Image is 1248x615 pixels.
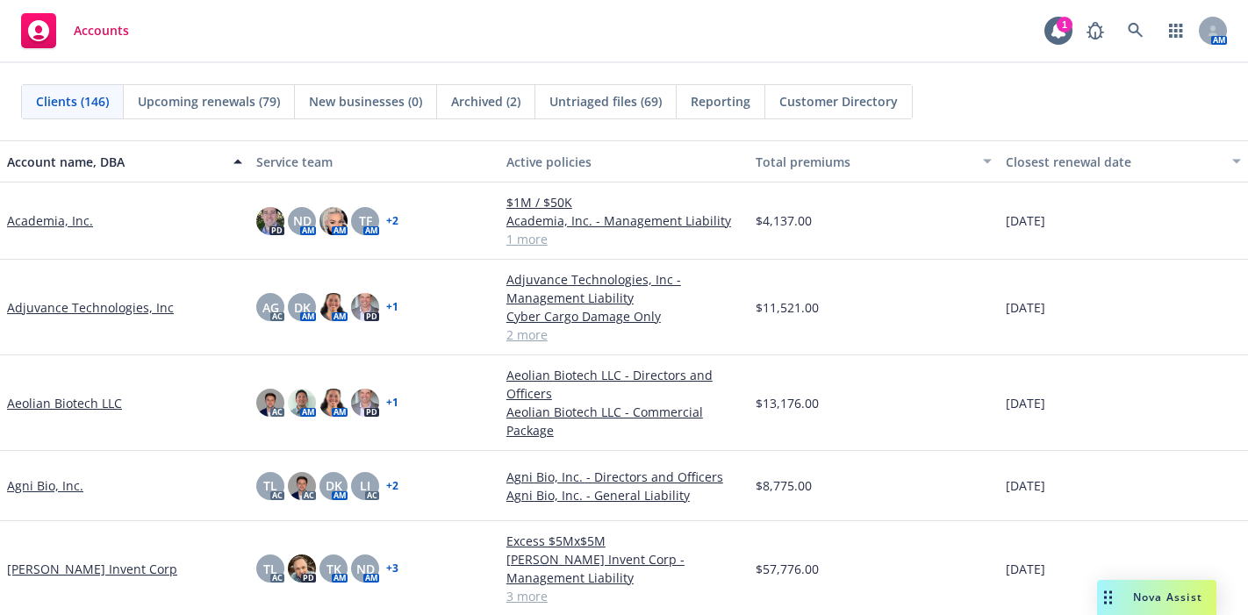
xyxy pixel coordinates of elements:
[138,92,280,111] span: Upcoming renewals (79)
[7,153,223,171] div: Account name, DBA
[386,302,398,312] a: + 1
[1006,476,1045,495] span: [DATE]
[779,92,898,111] span: Customer Directory
[506,307,742,325] a: Cyber Cargo Damage Only
[1006,560,1045,578] span: [DATE]
[386,397,398,408] a: + 1
[1006,298,1045,317] span: [DATE]
[309,92,422,111] span: New businesses (0)
[1006,211,1045,230] span: [DATE]
[499,140,749,182] button: Active policies
[7,560,177,578] a: [PERSON_NAME] Invent Corp
[506,153,742,171] div: Active policies
[1158,13,1194,48] a: Switch app
[359,211,372,230] span: TF
[36,92,109,111] span: Clients (146)
[256,153,491,171] div: Service team
[7,476,83,495] a: Agni Bio, Inc.
[506,532,742,550] a: Excess $5Mx$5M
[1097,580,1216,615] button: Nova Assist
[386,481,398,491] a: + 2
[1133,590,1202,604] span: Nova Assist
[1078,13,1113,48] a: Report a Bug
[549,92,662,111] span: Untriaged files (69)
[506,325,742,344] a: 2 more
[326,476,342,495] span: DK
[756,476,812,495] span: $8,775.00
[749,140,998,182] button: Total premiums
[756,153,972,171] div: Total premiums
[288,472,316,500] img: photo
[293,211,312,230] span: ND
[451,92,520,111] span: Archived (2)
[14,6,136,55] a: Accounts
[356,560,375,578] span: ND
[262,298,279,317] span: AG
[386,563,398,574] a: + 3
[7,298,174,317] a: Adjuvance Technologies, Inc
[506,587,742,605] a: 3 more
[7,394,122,412] a: Aeolian Biotech LLC
[506,468,742,486] a: Agni Bio, Inc. - Directors and Officers
[294,298,311,317] span: DK
[1006,394,1045,412] span: [DATE]
[1057,17,1072,32] div: 1
[506,550,742,587] a: [PERSON_NAME] Invent Corp - Management Liability
[7,211,93,230] a: Academia, Inc.
[1097,580,1119,615] div: Drag to move
[288,389,316,417] img: photo
[756,211,812,230] span: $4,137.00
[319,293,348,321] img: photo
[506,270,742,307] a: Adjuvance Technologies, Inc - Management Liability
[506,193,742,211] a: $1M / $50K
[263,560,277,578] span: TL
[256,389,284,417] img: photo
[288,554,316,583] img: photo
[756,560,819,578] span: $57,776.00
[256,207,284,235] img: photo
[1006,153,1222,171] div: Closest renewal date
[506,366,742,403] a: Aeolian Biotech LLC - Directors and Officers
[506,486,742,504] a: Agni Bio, Inc. - General Liability
[319,389,348,417] img: photo
[506,403,742,440] a: Aeolian Biotech LLC - Commercial Package
[249,140,498,182] button: Service team
[326,560,341,578] span: TK
[386,216,398,226] a: + 2
[263,476,277,495] span: TL
[506,230,742,248] a: 1 more
[506,211,742,230] a: Academia, Inc. - Management Liability
[999,140,1248,182] button: Closest renewal date
[351,293,379,321] img: photo
[360,476,370,495] span: LI
[1118,13,1153,48] a: Search
[351,389,379,417] img: photo
[319,207,348,235] img: photo
[756,298,819,317] span: $11,521.00
[756,394,819,412] span: $13,176.00
[691,92,750,111] span: Reporting
[74,24,129,38] span: Accounts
